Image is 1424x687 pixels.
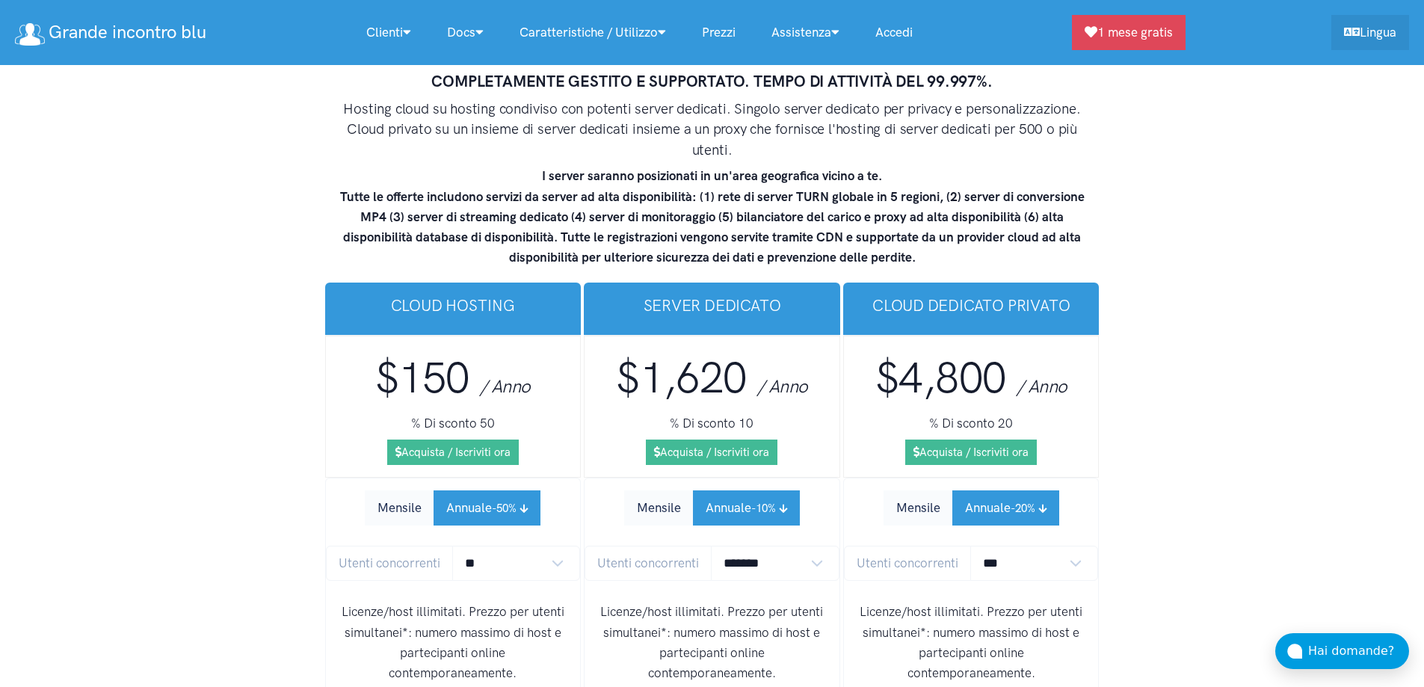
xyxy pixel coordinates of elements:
[338,602,569,683] p: Licenze/host illimitati. Prezzo per utenti simultanei*: numero massimo di host e partecipanti onl...
[492,502,517,515] small: -50%
[431,72,992,90] strong: COMPLETAMENTE GESTITO E SUPPORTATO. TEMPO DI ATTIVITÀ DEL 99.997%.
[751,502,776,515] small: -10%
[596,295,828,316] h3: Server Dedicato
[856,602,1087,683] p: Licenze/host illimitati. Prezzo per utenti simultanei*: numero massimo di host e partecipanti onl...
[1011,502,1035,515] small: -20%
[429,16,502,49] a: Docs
[855,295,1088,316] h3: Cloud dedicato privato
[15,23,45,46] img: logo
[905,440,1037,465] a: Acquista / Iscriviti ora
[684,16,753,49] a: Prezzi
[856,414,1087,434] h5: % Di sconto 20
[1275,633,1409,669] button: Hai domande?
[339,99,1086,161] h4: Hosting cloud su hosting condiviso con potenti server dedicati. Singolo server dedicato per priva...
[597,602,827,683] p: Licenze/host illimitati. Prezzo per utenti simultanei*: numero massimo di host e partecipanti onl...
[1017,375,1067,397] span: / Anno
[326,546,453,581] span: Utenti concorrenti
[348,16,429,49] a: Clienti
[1308,641,1409,661] div: Hai domande?
[338,414,569,434] h5: % Di sconto 50
[585,546,712,581] span: Utenti concorrenti
[884,490,1059,526] div: Subscription Period
[502,16,684,49] a: Caratteristiche / Utilizzo
[434,490,540,526] button: Annuale-50%
[844,546,971,581] span: Utenti concorrenti
[753,16,857,49] a: Assistenza
[952,490,1059,526] button: Annuale-20%
[375,352,469,404] span: $150
[365,490,540,526] div: Subscription Period
[646,440,777,465] a: Acquista / Iscriviti ora
[624,490,800,526] div: Subscription Period
[616,352,747,404] span: $1,620
[387,440,519,465] a: Acquista / Iscriviti ora
[597,414,827,434] h5: % Di sconto 10
[624,490,694,526] button: Mensile
[693,490,800,526] button: Annuale-10%
[875,352,1006,404] span: $4,800
[1072,15,1186,50] a: 1 mese gratis
[857,16,931,49] a: Accedi
[365,490,434,526] button: Mensile
[884,490,953,526] button: Mensile
[757,375,808,397] span: / Anno
[15,16,206,49] a: Grande incontro blu
[1331,15,1409,50] a: Lingua
[340,168,1085,265] strong: I server saranno posizionati in un'area geografica vicino a te. Tutte le offerte includono serviz...
[337,295,570,316] h3: cloud hosting
[480,375,531,397] span: / Anno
